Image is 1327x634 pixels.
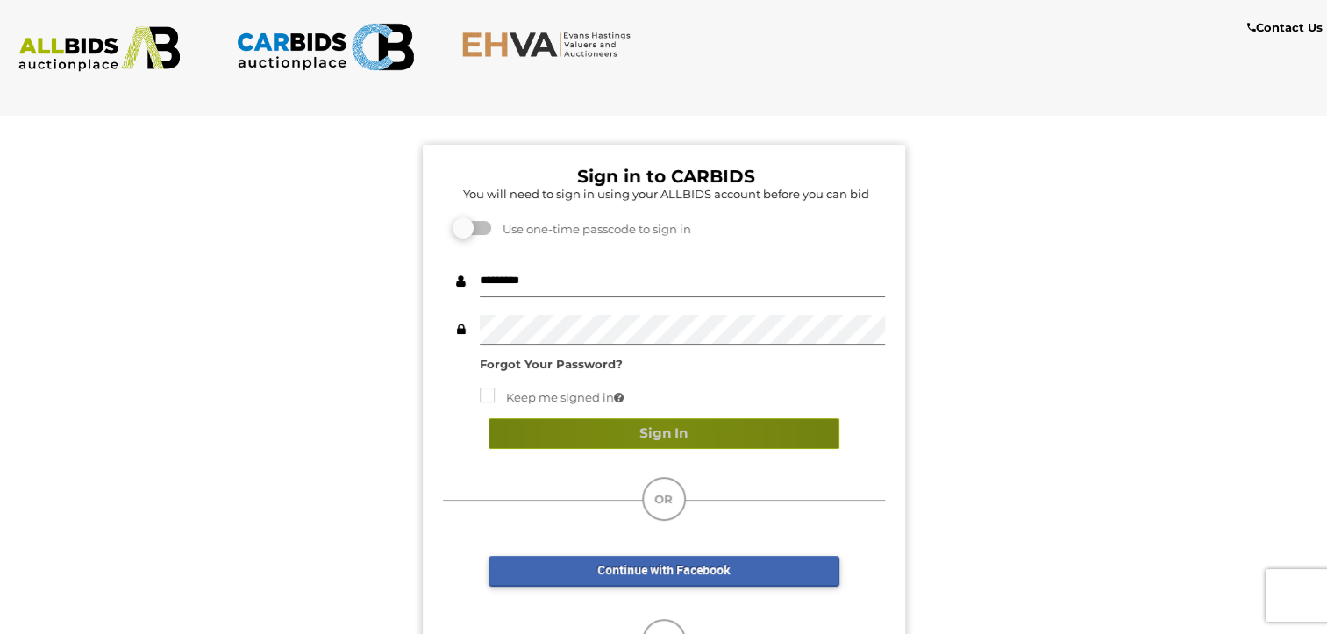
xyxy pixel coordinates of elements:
[1247,18,1327,38] a: Contact Us
[489,418,839,449] button: Sign In
[480,357,623,371] a: Forgot Your Password?
[577,166,755,187] b: Sign in to CARBIDS
[642,477,686,521] div: OR
[236,18,415,76] img: CARBIDS.com.au
[447,188,885,200] h5: You will need to sign in using your ALLBIDS account before you can bid
[1247,20,1323,34] b: Contact Us
[461,31,640,58] img: EHVA.com.au
[10,26,189,72] img: ALLBIDS.com.au
[489,556,839,587] a: Continue with Facebook
[480,388,624,408] label: Keep me signed in
[494,222,691,236] span: Use one-time passcode to sign in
